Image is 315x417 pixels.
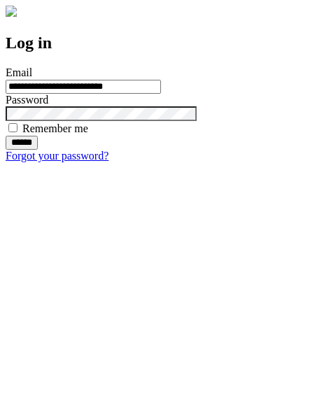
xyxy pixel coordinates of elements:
a: Forgot your password? [6,150,108,162]
label: Email [6,66,32,78]
h2: Log in [6,34,309,52]
img: logo-4e3dc11c47720685a147b03b5a06dd966a58ff35d612b21f08c02c0306f2b779.png [6,6,17,17]
label: Password [6,94,48,106]
label: Remember me [22,122,88,134]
